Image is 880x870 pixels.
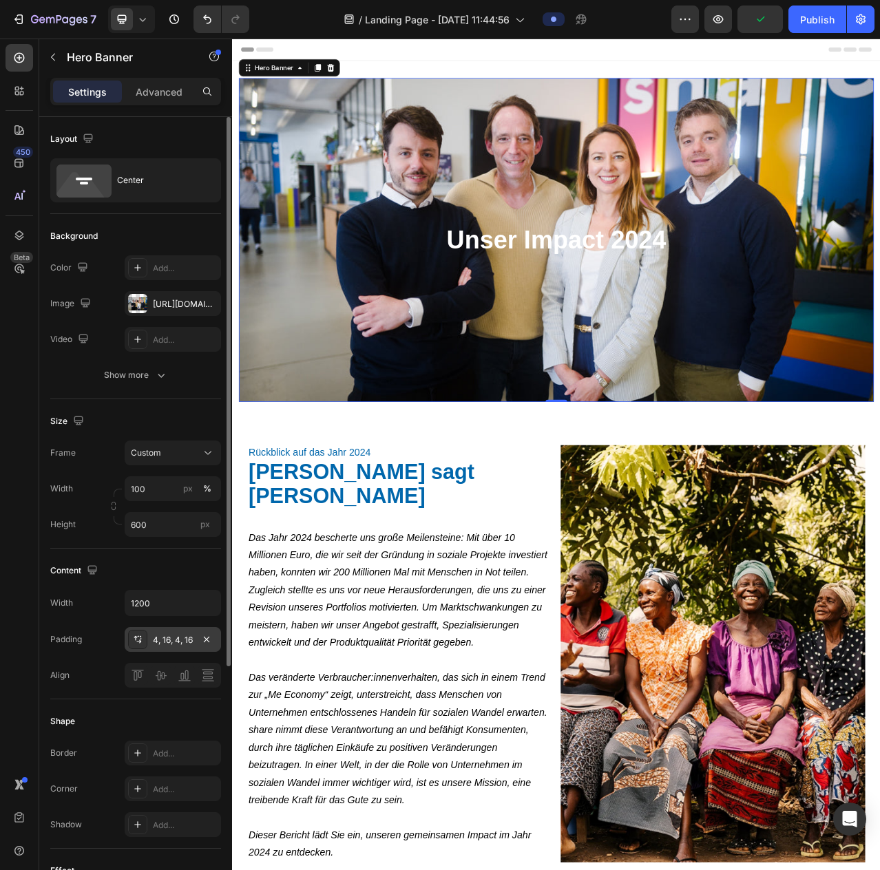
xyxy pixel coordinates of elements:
button: % [180,480,196,497]
h2: Rückblick auf das Jahr 2024 [19,518,408,537]
span: Landing Page - [DATE] 11:44:56 [365,12,510,27]
p: Hero Banner [67,49,184,65]
span: Custom [131,447,161,459]
h2: Unser Impact 2024 [19,235,807,279]
span: / [359,12,362,27]
div: Add... [153,334,218,346]
div: Beta [10,252,33,263]
div: Add... [153,262,218,275]
input: px [125,512,221,537]
div: Content [50,562,101,580]
div: Add... [153,783,218,796]
label: Height [50,518,76,531]
div: Corner [50,783,78,795]
div: % [203,482,211,495]
iframe: Design area [232,39,880,870]
div: Image [50,295,94,313]
button: px [199,480,216,497]
div: Show more [104,368,168,382]
p: Settings [68,85,107,99]
p: Advanced [136,85,182,99]
div: Undo/Redo [193,6,249,33]
button: Publish [788,6,846,33]
strong: [PERSON_NAME] sagt [PERSON_NAME] [21,538,308,598]
div: Add... [153,819,218,831]
div: Shape [50,715,75,728]
div: Center [117,165,201,196]
div: Border [50,747,77,759]
div: Color [50,259,91,277]
div: Open Intercom Messenger [833,803,866,836]
div: Layout [50,130,96,149]
div: [URL][DOMAIN_NAME] [153,298,218,310]
i: Das Jahr 2024 bescherte uns große Meilensteine: Mit über 10 Millionen Euro, die wir seit der Grün... [21,629,401,776]
div: Background Image [8,50,818,463]
div: Align [50,669,70,681]
button: Show more [50,363,221,388]
div: 450 [13,147,33,158]
input: Auto [125,591,220,615]
div: Shadow [50,818,82,831]
div: Publish [800,12,835,27]
div: Hero Banner [25,31,81,43]
button: Custom [125,441,221,465]
div: Size [50,412,87,431]
button: 7 [6,6,103,33]
div: 4, 16, 4, 16 [153,634,193,646]
div: Width [50,597,73,609]
div: Background [50,230,98,242]
div: px [183,482,193,495]
div: Add... [153,747,218,760]
div: Padding [50,633,82,646]
p: 7 [90,11,96,28]
span: px [200,519,210,529]
input: px% [125,476,221,501]
div: Video [50,330,92,349]
label: Width [50,482,73,495]
label: Frame [50,447,76,459]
